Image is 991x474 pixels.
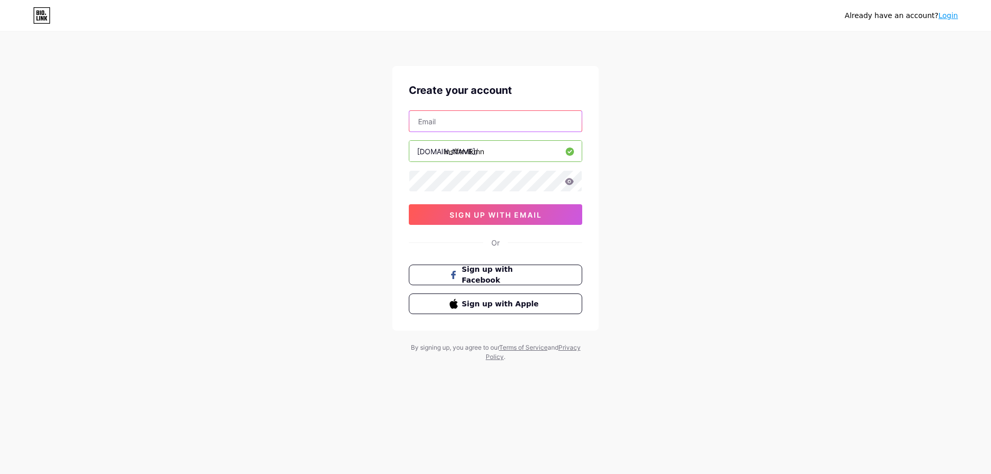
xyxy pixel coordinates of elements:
[938,11,958,20] a: Login
[409,265,582,285] button: Sign up with Facebook
[408,343,583,362] div: By signing up, you agree to our and .
[409,293,582,314] button: Sign up with Apple
[499,344,548,351] a: Terms of Service
[491,237,500,248] div: Or
[462,299,542,309] span: Sign up with Apple
[409,141,582,161] input: username
[417,146,478,157] div: [DOMAIN_NAME]/
[409,111,582,132] input: Email
[450,210,542,219] span: sign up with email
[409,83,582,98] div: Create your account
[409,204,582,225] button: sign up with email
[845,10,958,21] div: Already have an account?
[462,264,542,286] span: Sign up with Facebook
